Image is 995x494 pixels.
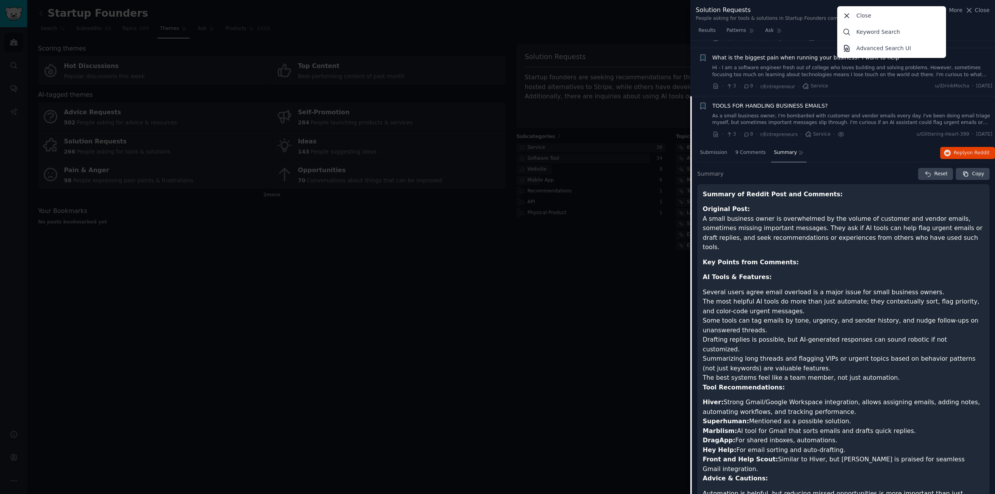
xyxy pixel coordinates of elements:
[941,6,963,14] button: More
[703,436,984,445] li: For shared inboxes, automations.
[703,204,984,252] p: A small business owner is overwhelmed by the volume of customer and vendor emails, sometimes miss...
[949,6,963,14] span: More
[739,82,740,91] span: ·
[703,426,984,436] li: AI tool for Gmail that sorts emails and drafts quick replies.
[760,132,798,137] span: r/Entrepreneurs
[696,24,718,40] a: Results
[916,131,969,138] span: u/Glittering-Heart-399
[698,27,716,34] span: Results
[735,149,766,156] span: 9 Comments
[965,6,990,14] button: Close
[726,27,746,34] span: Patterns
[760,84,795,89] span: r/Entrepreneur
[918,168,953,180] button: Reset
[802,83,828,90] span: Service
[975,6,990,14] span: Close
[722,130,723,138] span: ·
[697,170,724,178] span: Summary
[856,44,911,52] p: Advanced Search UI
[839,40,945,56] a: Advanced Search UI
[940,147,995,159] button: Replyon Reddit
[703,258,799,266] strong: Key Points from Comments:
[703,354,984,373] li: Summarizing long threads and flagging VIPs or urgent topics based on behavior patterns (not just ...
[703,288,984,297] li: Several users agree email overload is a major issue for small business owners.
[763,24,785,40] a: Ask
[833,130,835,138] span: ·
[954,150,990,157] span: Reply
[703,398,724,406] strong: Hiver:
[972,83,974,90] span: ·
[934,171,948,178] span: Reset
[976,131,992,138] span: [DATE]
[800,130,802,138] span: ·
[967,150,990,155] span: on Reddit
[972,131,974,138] span: ·
[703,417,749,425] strong: Superhuman:
[700,149,727,156] span: Submission
[722,82,723,91] span: ·
[856,28,900,36] p: Keyword Search
[774,149,797,156] span: Summary
[703,446,736,454] strong: Hey Help:
[696,15,859,22] div: People asking for tools & solutions in Startup Founders communities
[724,24,757,40] a: Patterns
[703,398,984,417] li: Strong Gmail/Google Workspace integration, allows assigning emails, adding notes, automating work...
[703,436,735,444] strong: DragApp:
[956,168,990,180] button: Copy
[703,456,778,463] strong: Front and Help Scout:
[756,130,758,138] span: ·
[856,12,871,20] p: Close
[703,417,984,426] li: Mentioned as a possible solution.
[726,131,736,138] span: 3
[703,427,737,435] strong: Marblism:
[703,190,843,198] strong: Summary of Reddit Post and Comments:
[756,82,758,91] span: ·
[805,131,831,138] span: Service
[703,335,984,354] li: Drafting replies is possible, but AI-generated responses can sound robotic if not customized.
[726,83,736,90] span: 3
[712,54,899,62] a: What is the biggest pain when running your business? I want to help
[703,316,984,335] li: Some tools can tag emails by tone, urgency, and sender history, and nudge follow-ups on unanswere...
[703,455,984,474] li: Similar to Hiver, but [PERSON_NAME] is praised for seamless Gmail integration.
[743,131,753,138] span: 9
[712,102,828,110] a: TOOLS FOR HANDLING BUSINESS EMAILS?
[712,113,993,126] a: As a small business owner, I'm bombarded with customer and vendor emails every day. I've been doi...
[703,297,984,316] li: The most helpful AI tools do more than just automate; they contextually sort, flag priority, and ...
[739,130,740,138] span: ·
[839,24,945,40] a: Keyword Search
[798,82,799,91] span: ·
[703,384,785,391] strong: Tool Recommendations:
[696,5,859,15] div: Solution Requests
[712,65,993,78] a: Hi - I am a software engineer fresh out of college who loves building and solving problems. Howev...
[765,27,774,34] span: Ask
[703,205,750,213] strong: Original Post:
[935,83,969,90] span: u/iDrinkMocha
[703,373,984,383] li: The best systems feel like a team member, not just automation.
[703,475,768,482] strong: Advice & Cautions:
[703,445,984,455] li: For email sorting and auto-drafting.
[976,83,992,90] span: [DATE]
[703,273,772,281] strong: AI Tools & Features:
[743,83,753,90] span: 9
[972,171,984,178] span: Copy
